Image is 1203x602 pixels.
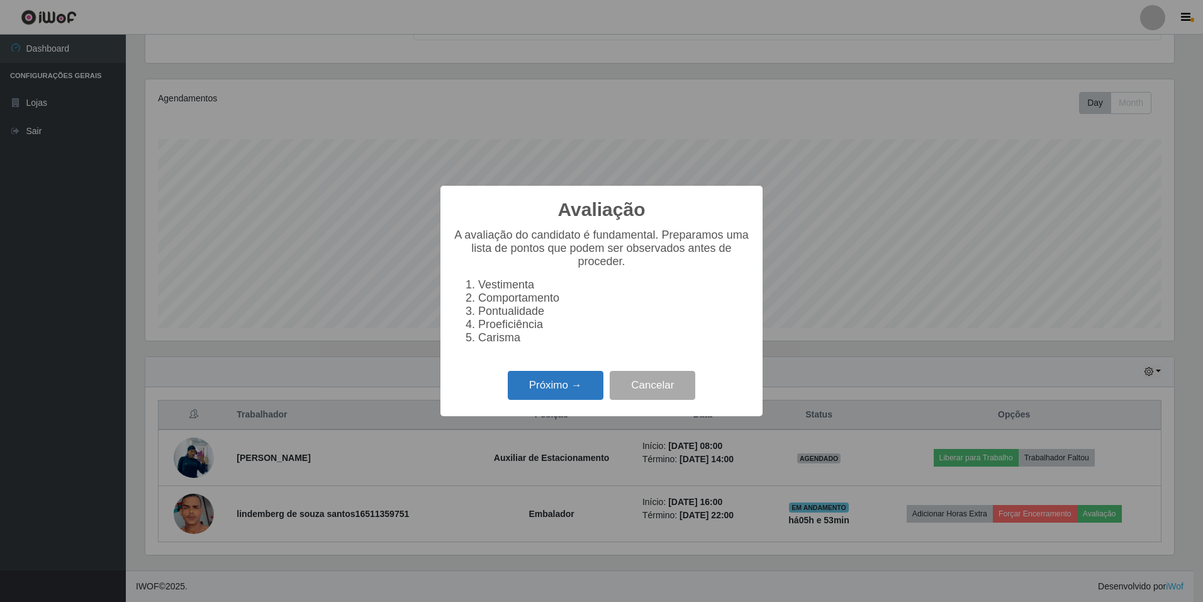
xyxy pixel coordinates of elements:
li: Proeficiência [478,318,750,331]
li: Vestimenta [478,278,750,292]
li: Comportamento [478,292,750,305]
button: Próximo → [508,371,603,400]
li: Carisma [478,331,750,344]
button: Cancelar [610,371,695,400]
p: A avaliação do candidato é fundamental. Preparamos uma lista de pontos que podem ser observados a... [453,229,750,268]
h2: Avaliação [558,198,646,221]
li: Pontualidade [478,305,750,318]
